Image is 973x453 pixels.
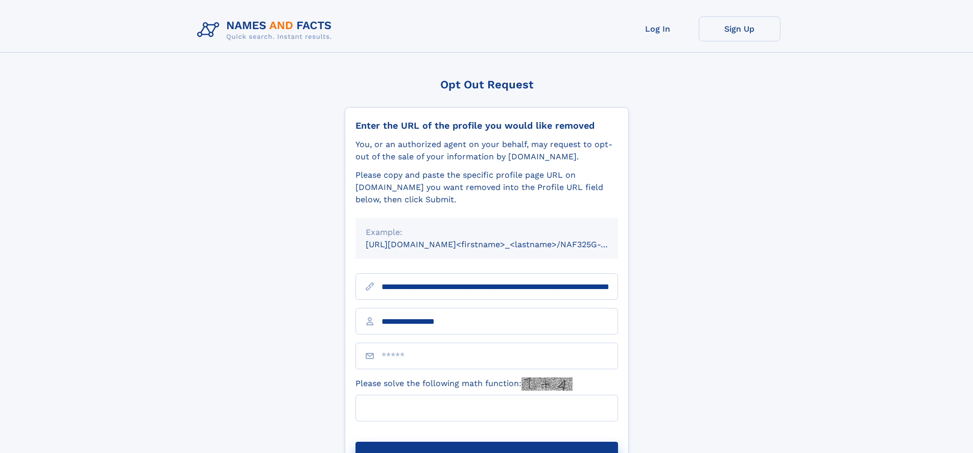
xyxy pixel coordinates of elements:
[355,120,618,131] div: Enter the URL of the profile you would like removed
[699,16,780,41] a: Sign Up
[345,78,629,91] div: Opt Out Request
[617,16,699,41] a: Log In
[193,16,340,44] img: Logo Names and Facts
[355,138,618,163] div: You, or an authorized agent on your behalf, may request to opt-out of the sale of your informatio...
[355,377,573,391] label: Please solve the following math function:
[366,240,637,249] small: [URL][DOMAIN_NAME]<firstname>_<lastname>/NAF325G-xxxxxxxx
[366,226,608,239] div: Example:
[355,169,618,206] div: Please copy and paste the specific profile page URL on [DOMAIN_NAME] you want removed into the Pr...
